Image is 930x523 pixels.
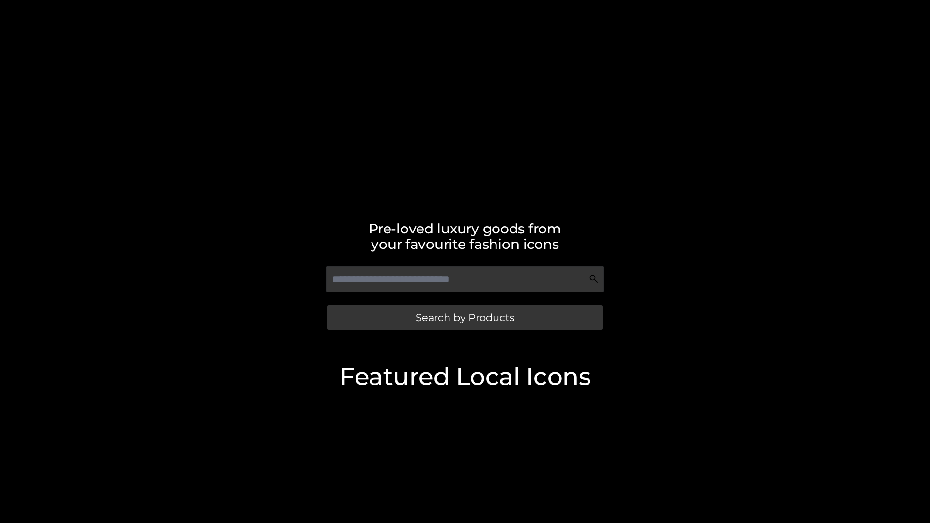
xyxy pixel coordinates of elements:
[327,305,603,330] a: Search by Products
[189,221,741,252] h2: Pre-loved luxury goods from your favourite fashion icons
[416,312,514,323] span: Search by Products
[589,274,599,284] img: Search Icon
[189,365,741,389] h2: Featured Local Icons​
